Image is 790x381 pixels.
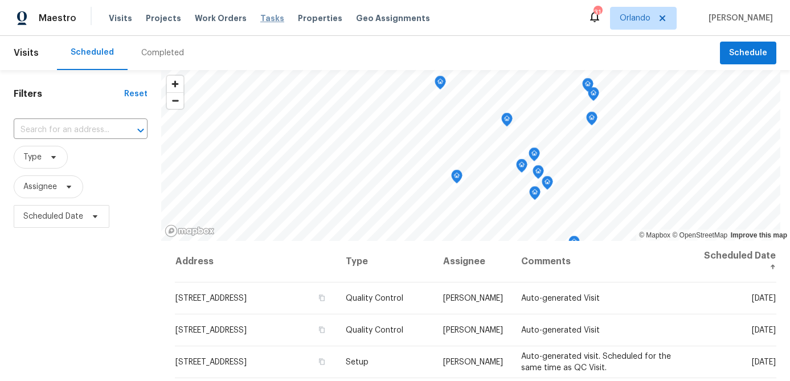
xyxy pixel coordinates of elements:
span: Properties [298,13,342,24]
button: Schedule [720,42,776,65]
th: Comments [512,241,693,282]
a: Mapbox homepage [165,224,215,237]
span: Work Orders [195,13,247,24]
span: Projects [146,13,181,24]
span: Auto-generated visit. Scheduled for the same time as QC Visit. [521,353,671,372]
a: Improve this map [731,231,787,239]
th: Address [175,241,336,282]
span: [DATE] [752,294,776,302]
button: Zoom in [167,76,183,92]
canvas: Map [161,70,780,241]
span: Quality Control [346,294,403,302]
th: Scheduled Date ↑ [692,241,776,282]
span: Maestro [39,13,76,24]
button: Copy Address [317,325,328,335]
div: Map marker [529,186,541,204]
div: Map marker [533,165,544,183]
div: Reset [124,88,148,100]
div: Map marker [501,113,513,130]
div: Map marker [588,87,599,105]
span: [STREET_ADDRESS] [175,358,247,366]
div: Map marker [435,76,446,93]
span: Quality Control [346,326,403,334]
input: Search for an address... [14,121,116,139]
span: Auto-generated Visit [521,294,600,302]
span: Zoom out [167,93,183,109]
button: Copy Address [317,293,328,303]
h1: Filters [14,88,124,100]
span: Schedule [729,46,767,60]
button: Zoom out [167,92,183,109]
span: Visits [109,13,132,24]
button: Copy Address [317,357,328,367]
span: [PERSON_NAME] [443,326,503,334]
div: Map marker [542,176,553,194]
span: [STREET_ADDRESS] [175,294,247,302]
span: [DATE] [752,326,776,334]
th: Assignee [434,241,512,282]
a: OpenStreetMap [672,231,727,239]
span: Type [23,151,42,163]
span: Tasks [260,14,284,22]
span: Visits [14,40,39,65]
th: Type [337,241,434,282]
a: Mapbox [639,231,670,239]
span: Setup [346,358,369,366]
span: Auto-generated Visit [521,326,600,334]
div: Map marker [586,112,597,129]
span: [DATE] [752,358,776,366]
span: [STREET_ADDRESS] [175,326,247,334]
div: Map marker [529,148,540,165]
span: [PERSON_NAME] [443,358,503,366]
span: Orlando [620,13,650,24]
div: Scheduled [71,47,114,58]
span: Scheduled Date [23,211,83,222]
button: Open [133,122,149,138]
span: Assignee [23,181,57,192]
span: [PERSON_NAME] [443,294,503,302]
div: Map marker [516,159,527,177]
span: Geo Assignments [356,13,430,24]
div: 31 [593,7,601,18]
div: Map marker [568,236,580,253]
div: Map marker [451,170,462,187]
div: Map marker [582,78,593,96]
div: Completed [141,47,184,59]
span: [PERSON_NAME] [704,13,773,24]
